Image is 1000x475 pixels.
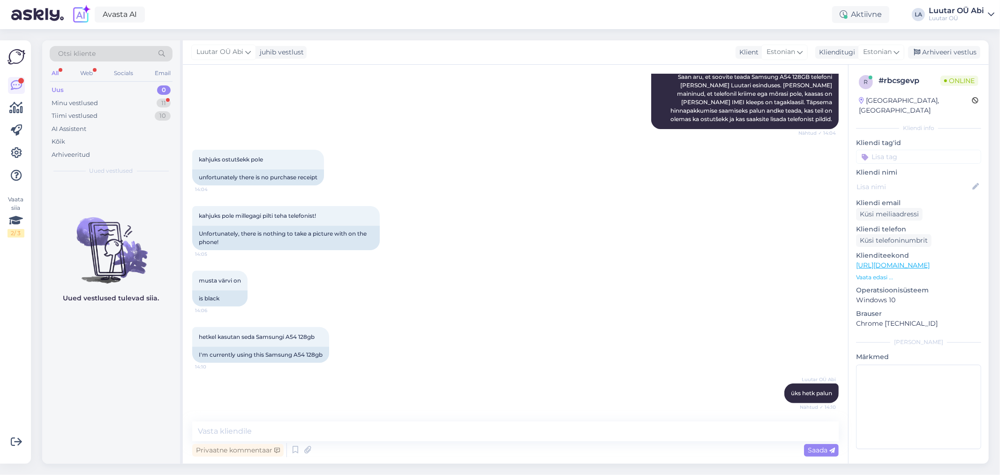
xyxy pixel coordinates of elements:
[856,285,981,295] p: Operatsioonisüsteem
[856,309,981,319] p: Brauser
[52,137,65,146] div: Kõik
[856,124,981,132] div: Kliendi info
[859,96,972,115] div: [GEOGRAPHIC_DATA], [GEOGRAPHIC_DATA]
[929,7,994,22] a: Luutar OÜ AbiLuutar OÜ
[856,273,981,282] p: Vaata edasi ...
[52,99,98,108] div: Minu vestlused
[856,295,981,305] p: Windows 10
[192,291,248,306] div: is black
[153,67,173,79] div: Email
[856,251,981,260] p: Klienditeekond
[58,49,96,59] span: Otsi kliente
[90,167,133,175] span: Uued vestlused
[95,7,145,23] a: Avasta AI
[8,195,24,237] div: Vaata siia
[940,76,978,86] span: Online
[856,224,981,234] p: Kliendi telefon
[856,150,981,164] input: Lisa tag
[52,111,98,121] div: Tiimi vestlused
[50,67,60,79] div: All
[52,85,64,95] div: Uus
[256,47,304,57] div: juhib vestlust
[832,6,889,23] div: Aktiivne
[856,198,981,208] p: Kliendi email
[864,78,868,85] span: r
[192,169,324,185] div: unfortunately there is no purchase receipt
[8,229,24,237] div: 2 / 3
[929,15,984,22] div: Luutar OÜ
[195,363,230,370] span: 14:10
[856,319,981,329] p: Chrome [TECHNICAL_ID]
[798,130,836,137] span: Nähtud ✓ 14:04
[192,226,380,250] div: Unfortunately, there is nothing to take a picture with on the phone!
[192,347,329,363] div: I'm currently using this Samsung A54 128gb
[199,277,241,284] span: musta värvi on
[808,446,835,454] span: Saada
[195,251,230,258] span: 14:05
[801,376,836,383] span: Luutar OÜ Abi
[192,444,284,457] div: Privaatne kommentaar
[767,47,795,57] span: Estonian
[863,47,892,57] span: Estonian
[71,5,91,24] img: explore-ai
[856,138,981,148] p: Kliendi tag'id
[815,47,855,57] div: Klienditugi
[856,261,930,269] a: [URL][DOMAIN_NAME]
[112,67,135,79] div: Socials
[857,182,970,192] input: Lisa nimi
[157,99,171,108] div: 11
[78,67,95,79] div: Web
[856,208,923,221] div: Küsi meiliaadressi
[157,85,171,95] div: 0
[929,7,984,15] div: Luutar OÜ Abi
[791,390,832,397] span: üks hetk palun
[52,124,86,134] div: AI Assistent
[856,338,981,346] div: [PERSON_NAME]
[52,150,90,160] div: Arhiveeritud
[912,8,925,21] div: LA
[195,307,230,314] span: 14:06
[856,168,981,177] p: Kliendi nimi
[800,404,836,411] span: Nähtud ✓ 14:10
[199,333,315,340] span: hetkel kasutan seda Samsungi A54 128gb
[42,200,180,285] img: No chats
[199,156,263,163] span: kahjuks ostutšekk pole
[736,47,759,57] div: Klient
[8,48,25,66] img: Askly Logo
[908,46,980,59] div: Arhiveeri vestlus
[199,212,316,219] span: kahjuks pole millegagi pilti teha telefonist!
[63,293,159,303] p: Uued vestlused tulevad siia.
[856,352,981,362] p: Märkmed
[155,111,171,121] div: 10
[879,75,940,86] div: # rbcsgevp
[195,186,230,193] span: 14:04
[856,234,932,247] div: Küsi telefoninumbrit
[196,47,243,57] span: Luutar OÜ Abi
